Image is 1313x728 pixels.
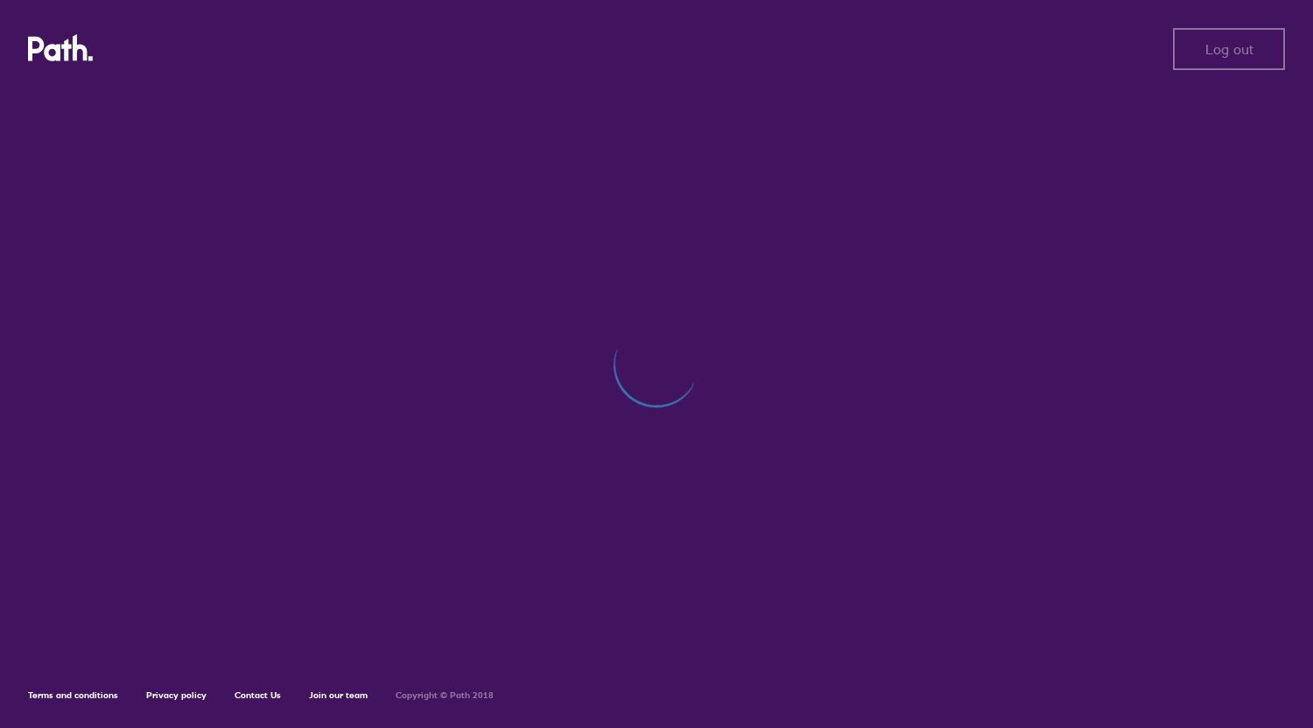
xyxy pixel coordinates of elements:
[1205,41,1253,57] span: Log out
[1173,28,1285,70] button: Log out
[309,689,368,701] a: Join our team
[396,690,494,701] h6: Copyright © Path 2018
[28,689,118,701] a: Terms and conditions
[146,689,207,701] a: Privacy policy
[235,689,281,701] a: Contact Us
